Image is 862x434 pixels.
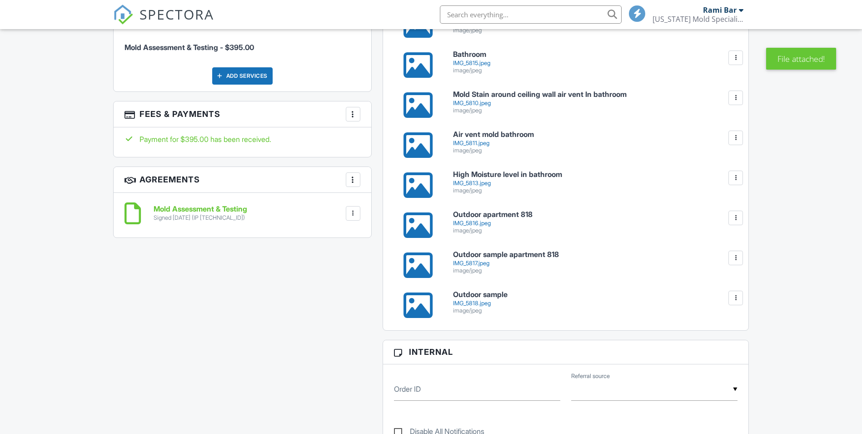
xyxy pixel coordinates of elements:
li: Service: Mold Assessment & Testing [125,26,360,60]
h6: High Moisture level in bathroom [453,171,738,179]
div: image/jpeg [453,107,738,114]
div: Texas Mold Specialists [653,15,743,24]
div: Rami Bar [703,5,737,15]
img: The Best Home Inspection Software - Spectora [113,5,133,25]
div: image/jpeg [453,27,738,34]
h6: Outdoor sample apartment 818 [453,251,738,259]
div: IMG_5815.jpeg [453,60,738,67]
a: Outdoor sample IMG_5818.jpeg image/jpeg [453,291,738,314]
div: IMG_5818.jpeg [453,300,738,307]
a: Mold Assessment & Testing Signed [DATE] (IP [TECHNICAL_ID]) [154,205,247,221]
div: image/jpeg [453,227,738,234]
h6: Mold Assessment & Testing [154,205,247,213]
div: IMG_5817.jpeg [453,260,738,267]
h3: Agreements [114,167,371,193]
div: IMG_5810.jpeg [453,100,738,107]
div: File attached! [766,48,836,70]
input: Search everything... [440,5,622,24]
a: SPECTORA [113,12,214,31]
h6: Outdoor apartment 818 [453,211,738,219]
a: Outdoor sample apartment 818 IMG_5817.jpeg image/jpeg [453,251,738,274]
h6: Bathroom [453,50,738,59]
div: image/jpeg [453,147,738,154]
div: image/jpeg [453,267,738,274]
a: Mold Stain around ceiling wall air vent In bathroom IMG_5810.jpeg image/jpeg [453,91,738,114]
a: Bathroom IMG_5815.jpeg image/jpeg [453,50,738,74]
h3: Fees & Payments [114,101,371,127]
h6: Outdoor sample [453,291,738,299]
a: Air vent mold bathroom IMG_5811.jpeg image/jpeg [453,131,738,154]
h3: Internal [383,340,749,364]
label: Referral source [571,372,610,380]
span: SPECTORA [140,5,214,24]
a: High Moisture level in bathroom IMG_5813.jpeg image/jpeg [453,171,738,194]
div: IMG_5813.jpeg [453,180,738,187]
span: Mold Assessment & Testing - $395.00 [125,43,254,52]
div: Signed [DATE] (IP [TECHNICAL_ID]) [154,214,247,222]
div: Add Services [212,67,273,85]
div: IMG_5811.jpeg [453,140,738,147]
div: image/jpeg [453,307,738,314]
h6: Mold Stain around ceiling wall air vent In bathroom [453,91,738,99]
a: Outdoor apartment 818 IMG_5816.jpeg image/jpeg [453,211,738,234]
div: image/jpeg [453,187,738,194]
label: Order ID [394,384,421,394]
h6: Air vent mold bathroom [453,131,738,139]
div: Payment for $395.00 has been received. [125,134,360,144]
div: image/jpeg [453,67,738,74]
div: IMG_5816.jpeg [453,220,738,227]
